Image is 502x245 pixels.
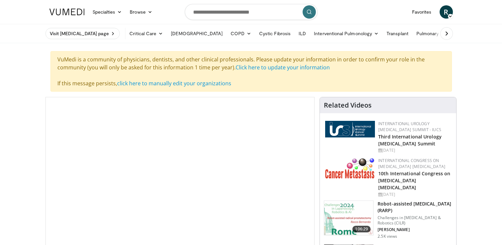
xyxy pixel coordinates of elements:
a: click here to manually edit your organizations [117,80,231,87]
a: International Congress on [MEDICAL_DATA] [MEDICAL_DATA] [378,158,445,169]
a: Pulmonary Hypertension [412,27,479,40]
a: 106:29 Robot-assisted [MEDICAL_DATA] (RARP) Challenges in [MEDICAL_DATA] & Robotics (CILR) [PERSO... [324,201,452,239]
p: 2.5K views [378,234,397,239]
a: Cystic Fibrosis [255,27,295,40]
p: Challenges in [MEDICAL_DATA] & Robotics (CILR) [378,215,452,226]
span: 106:29 [352,226,371,232]
img: VuMedi Logo [49,9,85,15]
p: [PERSON_NAME] [378,227,452,232]
a: Critical Care [125,27,167,40]
a: Browse [126,5,156,19]
a: Transplant [383,27,412,40]
a: R [440,5,453,19]
a: Click here to update your information [236,64,330,71]
div: VuMedi is a community of physicians, dentists, and other clinical professionals. Please update yo... [50,51,452,92]
a: Specialties [89,5,126,19]
a: COPD [227,27,255,40]
a: [DEMOGRAPHIC_DATA] [167,27,226,40]
h3: Robot-assisted [MEDICAL_DATA] (RARP) [378,201,452,214]
a: 10th International Congress on [MEDICAL_DATA] [MEDICAL_DATA] [378,170,450,191]
a: ILD [295,27,310,40]
a: Favorites [408,5,436,19]
a: International Urology [MEDICAL_DATA] Summit - IUCS [378,121,441,132]
a: Visit [MEDICAL_DATA] page [45,28,120,39]
input: Search topics, interventions [185,4,318,20]
div: [DATE] [378,192,451,198]
img: 6ff8bc22-9509-4454-a4f8-ac79dd3b8976.png.150x105_q85_autocrop_double_scale_upscale_version-0.2.png [325,158,375,179]
img: 62fb9566-9173-4071-bcb6-e47c745411c0.png.150x105_q85_autocrop_double_scale_upscale_version-0.2.png [325,121,375,137]
h4: Related Videos [324,101,372,109]
img: 2dcd46b0-69d8-4ad2-b40e-235fd6bffe84.png.150x105_q85_crop-smart_upscale.png [324,201,373,235]
div: [DATE] [378,147,451,153]
a: Interventional Pulmonology [310,27,383,40]
a: Third International Urology [MEDICAL_DATA] Summit [378,133,442,147]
